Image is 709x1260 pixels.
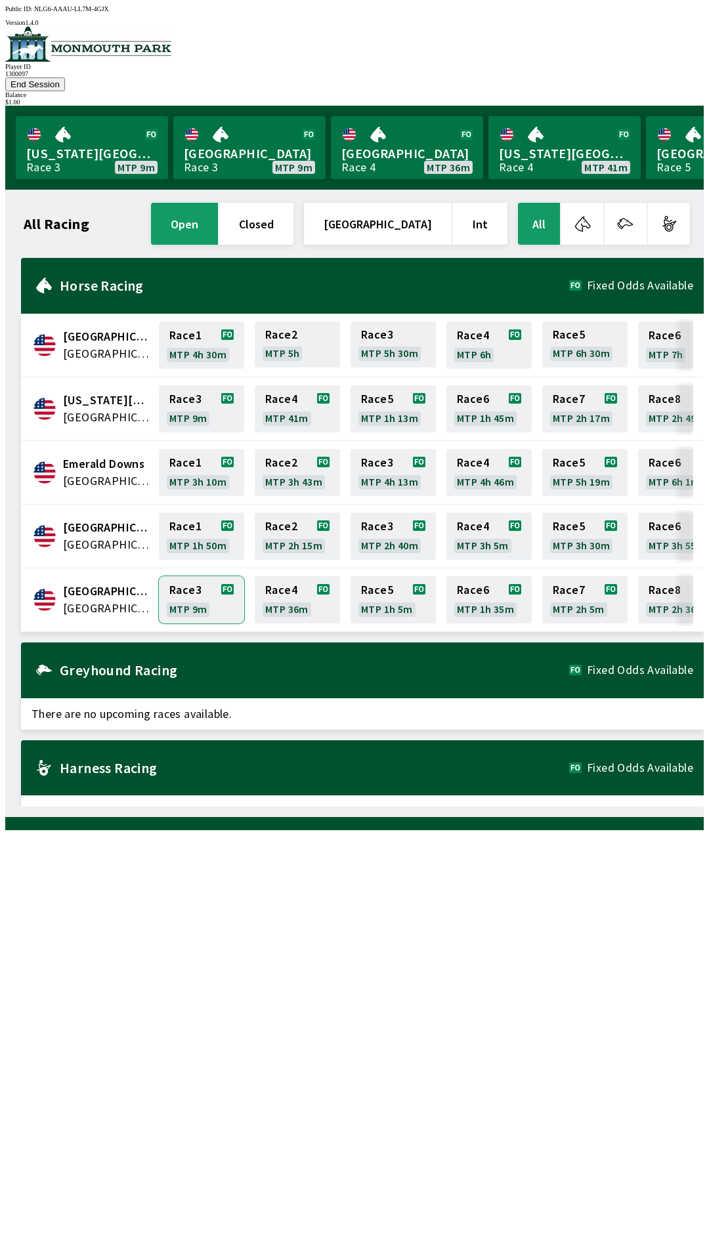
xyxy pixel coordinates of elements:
[26,162,60,173] div: Race 3
[24,219,89,229] h1: All Racing
[151,203,218,245] button: open
[63,583,151,600] span: Monmouth Park
[265,329,297,340] span: Race 2
[184,145,315,162] span: [GEOGRAPHIC_DATA]
[173,116,326,179] a: [GEOGRAPHIC_DATA]Race 3MTP 9m
[499,162,533,173] div: Race 4
[118,162,155,173] span: MTP 9m
[361,413,418,423] span: MTP 1h 13m
[265,604,309,614] span: MTP 36m
[351,513,436,560] a: Race3MTP 2h 40m
[265,585,297,595] span: Race 4
[265,476,322,487] span: MTP 3h 43m
[265,540,322,551] span: MTP 2h 15m
[656,162,691,173] div: Race 5
[457,521,489,532] span: Race 4
[427,162,470,173] span: MTP 36m
[649,330,681,341] span: Race 6
[169,540,226,551] span: MTP 1h 50m
[63,536,151,553] span: United States
[361,476,418,487] span: MTP 4h 13m
[60,665,569,675] h2: Greyhound Racing
[265,348,299,358] span: MTP 5h
[361,348,418,358] span: MTP 5h 30m
[446,322,532,369] a: Race4MTP 6h
[63,519,151,536] span: Fairmount Park
[34,5,109,12] span: NLG6-AAAU-LL7M-4GJX
[265,394,297,404] span: Race 4
[457,330,489,341] span: Race 4
[26,145,158,162] span: [US_STATE][GEOGRAPHIC_DATA]
[542,513,628,560] a: Race5MTP 3h 30m
[457,394,489,404] span: Race 6
[169,457,202,468] span: Race 1
[21,795,704,827] span: There are no upcoming races available.
[542,322,628,369] a: Race5MTP 6h 30m
[553,329,585,340] span: Race 5
[457,457,489,468] span: Race 4
[255,513,340,560] a: Race2MTP 2h 15m
[649,585,681,595] span: Race 8
[649,540,706,551] span: MTP 3h 55m
[361,604,413,614] span: MTP 1h 5m
[265,521,297,532] span: Race 2
[5,63,704,70] div: Player ID
[351,449,436,496] a: Race3MTP 4h 13m
[553,585,585,595] span: Race 7
[304,203,452,245] button: [GEOGRAPHIC_DATA]
[553,457,585,468] span: Race 5
[553,604,605,614] span: MTP 2h 5m
[5,26,171,62] img: venue logo
[63,455,151,472] span: Emerald Downs
[361,585,393,595] span: Race 5
[649,349,683,360] span: MTP 7h
[169,394,202,404] span: Race 3
[184,162,218,173] div: Race 3
[457,604,514,614] span: MTP 1h 35m
[499,145,630,162] span: [US_STATE][GEOGRAPHIC_DATA]
[63,328,151,345] span: Canterbury Park
[553,476,610,487] span: MTP 5h 19m
[457,476,514,487] span: MTP 4h 46m
[457,413,514,423] span: MTP 1h 45m
[5,70,704,77] div: 1300097
[341,162,376,173] div: Race 4
[587,665,693,675] span: Fixed Odds Available
[63,472,151,490] span: United States
[446,449,532,496] a: Race4MTP 4h 46m
[649,521,681,532] span: Race 6
[159,385,244,432] a: Race3MTP 9m
[341,145,473,162] span: [GEOGRAPHIC_DATA]
[16,116,168,179] a: [US_STATE][GEOGRAPHIC_DATA]Race 3MTP 9m
[21,698,704,730] span: There are no upcoming races available.
[255,449,340,496] a: Race2MTP 3h 43m
[649,413,706,423] span: MTP 2h 49m
[361,540,418,551] span: MTP 2h 40m
[169,349,226,360] span: MTP 4h 30m
[587,280,693,291] span: Fixed Odds Available
[446,576,532,623] a: Race6MTP 1h 35m
[331,116,483,179] a: [GEOGRAPHIC_DATA]Race 4MTP 36m
[457,349,491,360] span: MTP 6h
[159,576,244,623] a: Race3MTP 9m
[361,521,393,532] span: Race 3
[351,576,436,623] a: Race5MTP 1h 5m
[584,162,628,173] span: MTP 41m
[63,409,151,426] span: United States
[649,476,700,487] span: MTP 6h 1m
[5,91,704,98] div: Balance
[488,116,641,179] a: [US_STATE][GEOGRAPHIC_DATA]Race 4MTP 41m
[542,385,628,432] a: Race7MTP 2h 17m
[159,449,244,496] a: Race1MTP 3h 10m
[361,329,393,340] span: Race 3
[649,457,681,468] span: Race 6
[63,600,151,617] span: United States
[542,576,628,623] a: Race7MTP 2h 5m
[553,348,610,358] span: MTP 6h 30m
[361,394,393,404] span: Race 5
[255,322,340,369] a: Race2MTP 5h
[255,385,340,432] a: Race4MTP 41m
[649,394,681,404] span: Race 8
[453,203,507,245] button: Int
[457,540,509,551] span: MTP 3h 5m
